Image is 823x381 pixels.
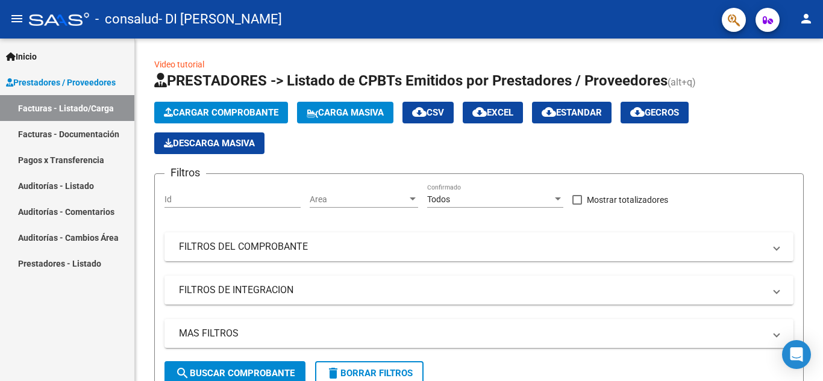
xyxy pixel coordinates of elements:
mat-panel-title: FILTROS DEL COMPROBANTE [179,240,765,253]
span: Area [310,194,407,205]
span: Borrar Filtros [326,368,413,379]
span: PRESTADORES -> Listado de CPBTs Emitidos por Prestadores / Proveedores [154,72,668,89]
mat-icon: delete [326,366,340,380]
span: Prestadores / Proveedores [6,76,116,89]
span: Buscar Comprobante [175,368,295,379]
button: Estandar [532,102,612,123]
h3: Filtros [164,164,206,181]
mat-icon: cloud_download [412,105,427,119]
mat-panel-title: FILTROS DE INTEGRACION [179,283,765,297]
mat-icon: search [175,366,190,380]
button: Descarga Masiva [154,132,264,154]
span: Cargar Comprobante [164,107,278,118]
mat-icon: cloud_download [472,105,487,119]
a: Video tutorial [154,60,204,69]
button: Cargar Comprobante [154,102,288,123]
span: (alt+q) [668,76,696,88]
span: Carga Masiva [307,107,384,118]
span: Gecros [630,107,679,118]
span: - DI [PERSON_NAME] [158,6,282,33]
span: Descarga Masiva [164,138,255,149]
mat-icon: menu [10,11,24,26]
span: Inicio [6,50,37,63]
mat-panel-title: MAS FILTROS [179,327,765,340]
div: Open Intercom Messenger [782,340,811,369]
mat-icon: cloud_download [542,105,556,119]
mat-icon: cloud_download [630,105,645,119]
button: EXCEL [463,102,523,123]
mat-expansion-panel-header: FILTROS DEL COMPROBANTE [164,232,793,261]
span: EXCEL [472,107,513,118]
button: Carga Masiva [297,102,393,123]
span: Todos [427,194,450,204]
span: Mostrar totalizadores [587,193,668,207]
button: CSV [402,102,454,123]
span: CSV [412,107,444,118]
span: Estandar [542,107,602,118]
mat-icon: person [799,11,813,26]
button: Gecros [621,102,689,123]
app-download-masive: Descarga masiva de comprobantes (adjuntos) [154,132,264,154]
mat-expansion-panel-header: MAS FILTROS [164,319,793,348]
mat-expansion-panel-header: FILTROS DE INTEGRACION [164,276,793,305]
span: - consalud [95,6,158,33]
